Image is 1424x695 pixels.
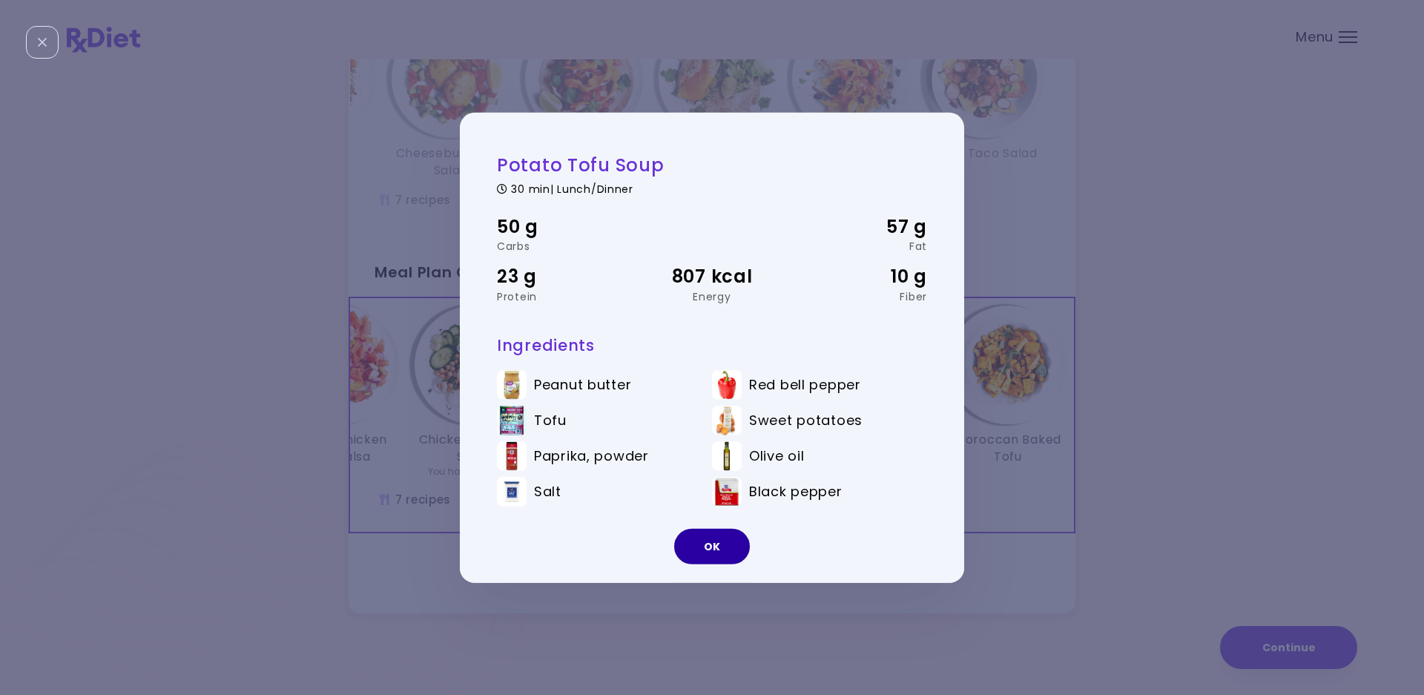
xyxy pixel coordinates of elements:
[640,291,783,301] div: Energy
[674,529,750,564] button: OK
[784,291,927,301] div: Fiber
[749,484,843,500] span: Black pepper
[497,335,927,355] h3: Ingredients
[497,153,927,176] h2: Potato Tofu Soup
[534,377,631,393] span: Peanut butter
[749,377,861,393] span: Red bell pepper
[784,241,927,251] div: Fat
[497,263,640,291] div: 23 g
[497,213,640,241] div: 50 g
[534,484,561,500] span: Salt
[749,448,804,464] span: Olive oil
[26,26,59,59] div: Close
[534,412,567,429] span: Tofu
[784,263,927,291] div: 10 g
[640,263,783,291] div: 807 kcal
[784,213,927,241] div: 57 g
[497,180,927,194] div: 30 min | Lunch/Dinner
[749,412,863,429] span: Sweet potatoes
[534,448,649,464] span: Paprika, powder
[497,241,640,251] div: Carbs
[497,291,640,301] div: Protein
